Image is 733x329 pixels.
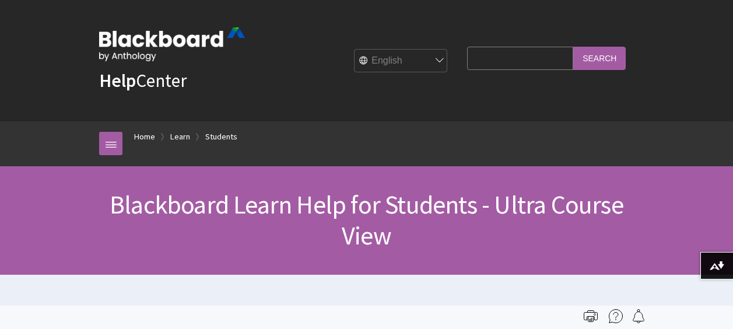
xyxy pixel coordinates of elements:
[99,69,187,92] a: HelpCenter
[99,27,245,61] img: Blackboard by Anthology
[584,309,598,323] img: Print
[609,309,623,323] img: More help
[573,47,626,69] input: Search
[632,309,646,323] img: Follow this page
[355,50,448,73] select: Site Language Selector
[205,129,237,144] a: Students
[110,188,623,251] span: Blackboard Learn Help for Students - Ultra Course View
[99,69,136,92] strong: Help
[170,129,190,144] a: Learn
[134,129,155,144] a: Home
